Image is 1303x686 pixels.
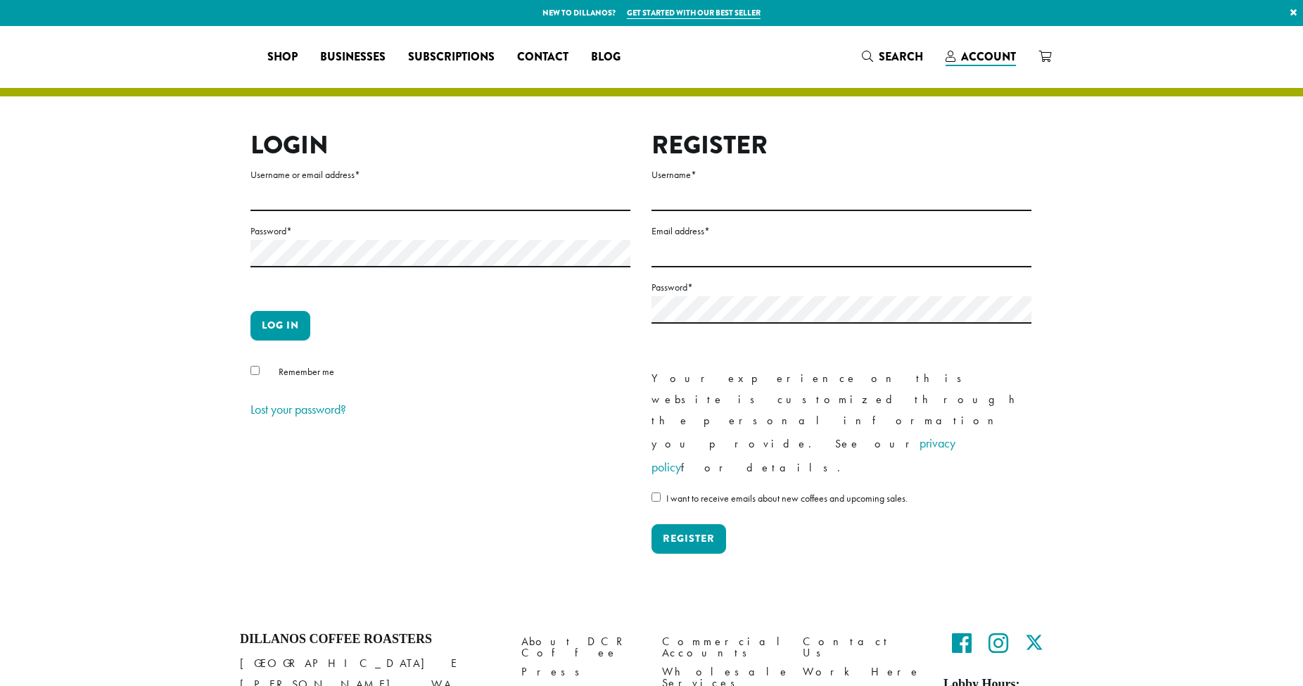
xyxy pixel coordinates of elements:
[267,49,298,66] span: Shop
[521,663,641,682] a: Press
[591,49,621,66] span: Blog
[240,632,500,647] h4: Dillanos Coffee Roasters
[651,279,1031,296] label: Password
[651,493,661,502] input: I want to receive emails about new coffees and upcoming sales.
[256,46,309,68] a: Shop
[879,49,923,65] span: Search
[279,365,334,378] span: Remember me
[651,368,1031,479] p: Your experience on this website is customized through the personal information you provide. See o...
[517,49,568,66] span: Contact
[651,222,1031,240] label: Email address
[651,166,1031,184] label: Username
[803,663,922,682] a: Work Here
[250,311,310,341] button: Log in
[662,632,782,662] a: Commercial Accounts
[651,524,726,554] button: Register
[851,45,934,68] a: Search
[320,49,386,66] span: Businesses
[250,166,630,184] label: Username or email address
[408,49,495,66] span: Subscriptions
[250,401,346,417] a: Lost your password?
[666,492,908,504] span: I want to receive emails about new coffees and upcoming sales.
[250,222,630,240] label: Password
[627,7,761,19] a: Get started with our best seller
[803,632,922,662] a: Contact Us
[250,130,630,160] h2: Login
[521,632,641,662] a: About DCR Coffee
[651,435,955,475] a: privacy policy
[961,49,1016,65] span: Account
[651,130,1031,160] h2: Register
